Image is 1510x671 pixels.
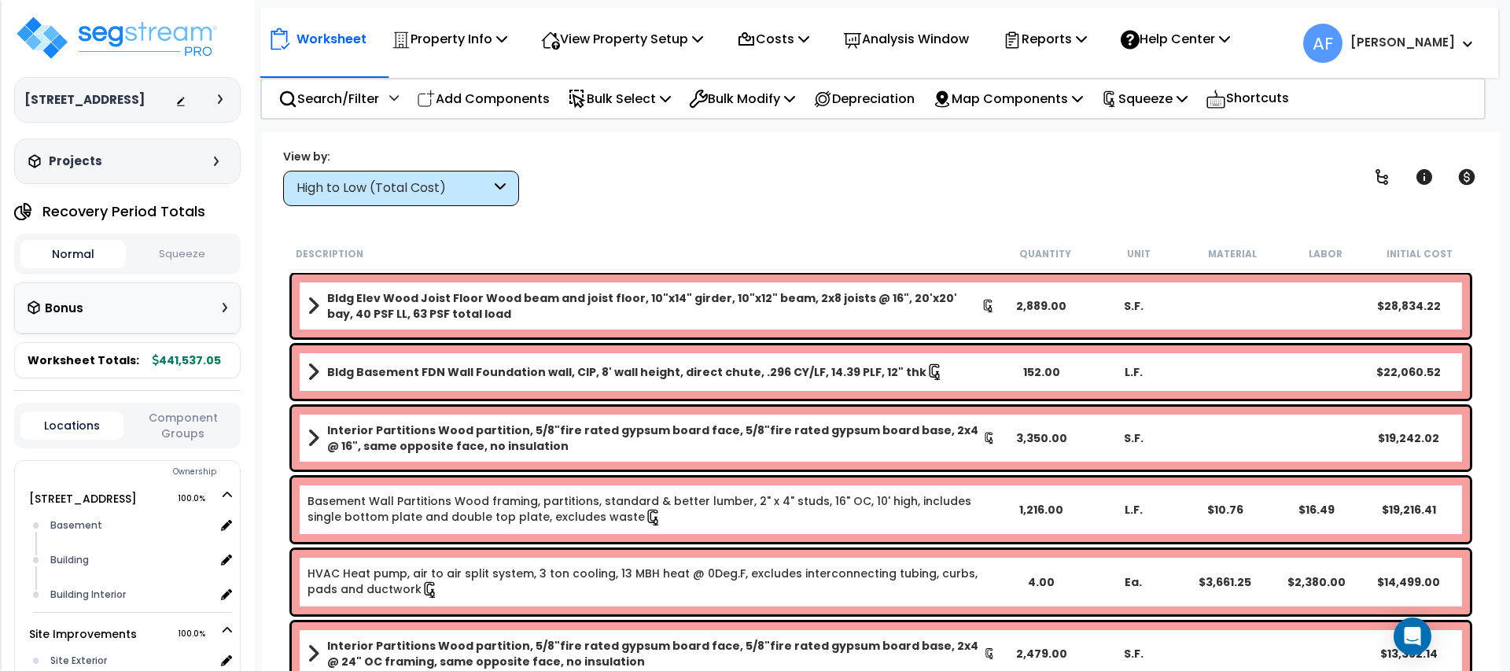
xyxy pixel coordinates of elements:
div: $3,661.25 [1179,574,1271,590]
img: logo_pro_r.png [14,14,219,61]
div: $16.49 [1271,502,1363,518]
p: Squeeze [1101,88,1188,109]
h3: Bonus [45,302,83,315]
div: S.F. [1088,430,1180,446]
div: 3,350.00 [996,430,1088,446]
div: Ea. [1088,574,1180,590]
div: Open Intercom Messenger [1394,618,1431,655]
h3: Projects [49,153,102,169]
span: 100.0% [178,625,219,643]
b: Bldg Basement FDN Wall Foundation wall, CIP, 8' wall height, direct chute, .296 CY/LF, 14.39 PLF,... [327,364,926,380]
div: L.F. [1088,364,1180,380]
p: Help Center [1121,28,1230,50]
div: S.F. [1088,646,1180,662]
div: $14,499.00 [1363,574,1455,590]
p: Search/Filter [278,88,379,109]
div: Building Interior [46,585,215,604]
span: 100.0% [178,489,219,508]
div: High to Low (Total Cost) [296,179,491,197]
p: Worksheet [296,28,366,50]
b: Interior Partitions Wood partition, 5/8"fire rated gypsum board face, 5/8"fire rated gypsum board... [327,422,983,454]
div: $19,216.41 [1363,502,1455,518]
b: Bldg Elev Wood Joist Floor Wood beam and joist floor, 10"x14" girder, 10"x12" beam, 2x8 joists @ ... [327,290,981,322]
p: Depreciation [813,88,915,109]
div: $13,392.14 [1363,646,1455,662]
small: Unit [1127,248,1151,260]
p: Property Info [392,28,507,50]
p: Shortcuts [1206,87,1289,110]
div: Shortcuts [1197,79,1298,118]
div: $19,242.02 [1363,430,1455,446]
div: Ownership [46,463,240,481]
button: Component Groups [131,409,234,442]
a: Assembly Title [308,361,996,383]
a: Assembly Title [308,290,996,322]
div: Basement [46,516,215,535]
a: [STREET_ADDRESS] 100.0% [29,491,137,507]
b: [PERSON_NAME] [1350,34,1455,50]
h4: Recovery Period Totals [42,204,205,219]
small: Material [1208,248,1257,260]
button: Squeeze [130,241,235,268]
small: Description [296,248,363,260]
div: S.F. [1088,298,1180,314]
button: Normal [20,240,126,268]
p: Add Components [417,88,550,109]
div: Add Components [408,80,558,117]
p: Costs [737,28,809,50]
div: Depreciation [805,80,923,117]
h3: [STREET_ADDRESS] [24,92,145,108]
div: 152.00 [996,364,1088,380]
small: Quantity [1019,248,1071,260]
p: Reports [1003,28,1087,50]
a: Individual Item [308,493,996,526]
p: Analysis Window [843,28,969,50]
p: Bulk Modify [689,88,795,109]
a: Assembly Title [308,422,996,454]
div: Site Exterior [46,651,215,670]
small: Labor [1309,248,1342,260]
div: 1,216.00 [996,502,1088,518]
div: L.F. [1088,502,1180,518]
span: AF [1303,24,1342,63]
a: Individual Item [308,566,996,599]
p: Map Components [933,88,1083,109]
div: $2,380.00 [1271,574,1363,590]
p: View Property Setup [541,28,703,50]
a: Assembly Title [308,638,996,669]
div: $22,060.52 [1363,364,1455,380]
div: 2,479.00 [996,646,1088,662]
b: Interior Partitions Wood partition, 5/8"fire rated gypsum board face, 5/8"fire rated gypsum board... [327,638,984,669]
div: View by: [283,149,519,164]
div: Building [46,551,215,570]
small: Initial Cost [1387,248,1453,260]
div: 2,889.00 [996,298,1088,314]
p: Bulk Select [568,88,671,109]
button: Locations [20,411,123,440]
div: $10.76 [1179,502,1271,518]
b: 441,537.05 [153,352,221,368]
div: 4.00 [996,574,1088,590]
a: Site Improvements 100.0% [29,626,137,642]
span: Worksheet Totals: [28,352,139,368]
div: $28,834.22 [1363,298,1455,314]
